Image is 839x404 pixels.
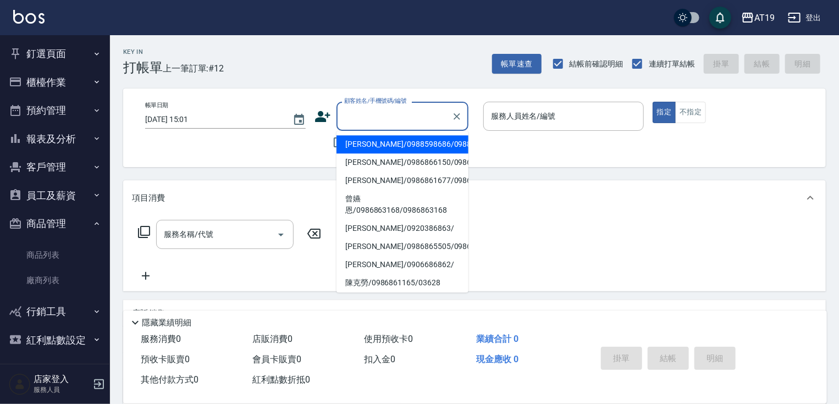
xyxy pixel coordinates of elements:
span: 使用預收卡 0 [365,334,413,344]
li: [PERSON_NAME]/0986865505/0986865505 [336,237,468,256]
button: save [709,7,731,29]
div: 項目消費 [123,180,826,215]
button: 商品管理 [4,209,106,238]
button: AT19 [737,7,779,29]
p: 店販銷售 [132,308,165,319]
button: Clear [449,109,465,124]
button: 客戶管理 [4,153,106,181]
li: [PERSON_NAME]/0988598686/0988598686 [336,135,468,153]
label: 帳單日期 [145,101,168,109]
img: Logo [13,10,45,24]
button: 不指定 [675,102,706,123]
span: 現金應收 0 [476,354,518,364]
label: 顧客姓名/手機號碼/編號 [344,97,407,105]
a: 廠商列表 [4,268,106,293]
button: Open [272,226,290,243]
button: 報表及分析 [4,125,106,153]
span: 結帳前確認明細 [570,58,623,70]
span: 服務消費 0 [141,334,181,344]
button: 登出 [783,8,826,28]
li: 曾嬿恩/0986863168/0986863168 [336,190,468,219]
button: 指定 [653,102,676,123]
li: [PERSON_NAME]/0986861677/0986861677 [336,171,468,190]
li: 陳克勞/0986861165/03628 [336,274,468,292]
a: 商品列表 [4,242,106,268]
span: 會員卡販賣 0 [252,354,301,364]
h3: 打帳單 [123,60,163,75]
span: 預收卡販賣 0 [141,354,190,364]
span: 紅利點數折抵 0 [252,374,310,385]
button: 紅利點數設定 [4,326,106,355]
button: 櫃檯作業 [4,68,106,97]
li: [PERSON_NAME]/0920386863/ [336,219,468,237]
input: YYYY/MM/DD hh:mm [145,110,281,129]
p: 項目消費 [132,192,165,204]
h5: 店家登入 [34,374,90,385]
span: 上一筆訂單:#12 [163,62,224,75]
p: 服務人員 [34,385,90,395]
button: 行銷工具 [4,297,106,326]
button: 帳單速查 [492,54,542,74]
li: [PERSON_NAME]/0906686862/ [336,256,468,274]
div: AT19 [754,11,775,25]
h2: Key In [123,48,163,56]
span: 業績合計 0 [476,334,518,344]
p: 隱藏業績明細 [142,317,191,329]
button: 員工及薪資 [4,181,106,210]
button: 預約管理 [4,96,106,125]
li: [PERSON_NAME]/0910186862/00525 [336,292,468,310]
div: 店販銷售 [123,300,826,326]
span: 店販消費 0 [252,334,292,344]
img: Person [9,373,31,395]
span: 連續打單結帳 [649,58,695,70]
button: 釘選頁面 [4,40,106,68]
span: 扣入金 0 [365,354,396,364]
button: Choose date, selected date is 2025-10-15 [286,107,312,133]
li: [PERSON_NAME]/0986866150/0986866150 [336,153,468,171]
span: 其他付款方式 0 [141,374,198,385]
